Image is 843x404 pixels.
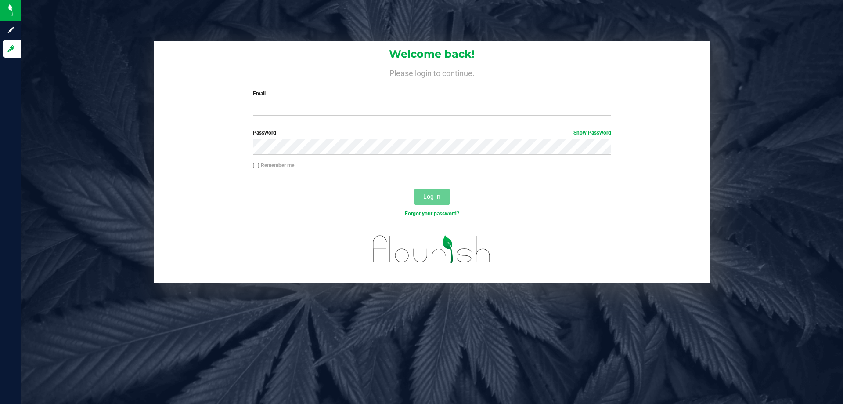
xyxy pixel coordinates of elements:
[414,189,450,205] button: Log In
[573,130,611,136] a: Show Password
[362,227,501,272] img: flourish_logo.svg
[253,130,276,136] span: Password
[405,211,459,217] a: Forgot your password?
[253,90,611,98] label: Email
[154,67,710,77] h4: Please login to continue.
[154,48,710,60] h1: Welcome back!
[253,163,259,169] input: Remember me
[7,25,15,34] inline-svg: Sign up
[423,193,440,200] span: Log In
[7,44,15,53] inline-svg: Log in
[253,161,294,169] label: Remember me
